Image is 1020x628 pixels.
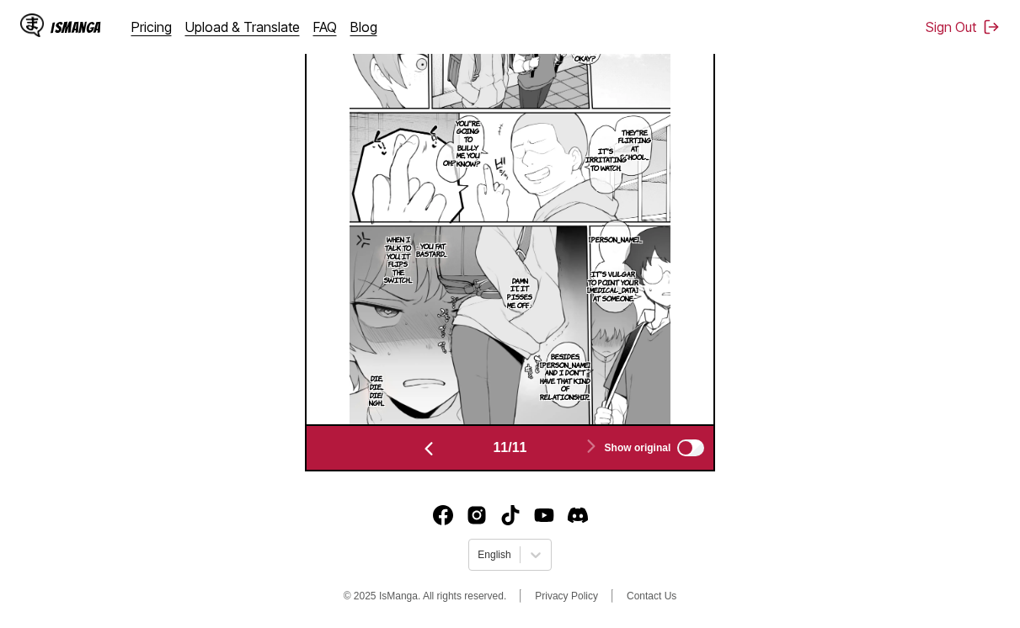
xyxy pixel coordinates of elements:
a: Upload & Translate [185,19,300,35]
p: Damn it... It pisses me off. ♪ [504,274,536,312]
img: IsManga TikTok [500,505,521,525]
img: IsManga Facebook [433,505,453,525]
img: Previous page [419,439,439,459]
span: 11 / 11 [493,440,526,455]
p: They're flirting at school... [615,125,654,164]
a: Privacy Policy [535,590,598,602]
img: IsManga Discord [568,505,588,525]
a: Blog [350,19,377,35]
p: It's vulgar to point your [MEDICAL_DATA] at someone. [584,267,642,306]
a: Instagram [467,505,487,525]
p: You're going to bully me, you know? [452,116,483,172]
p: - You fat bastard... [413,239,450,262]
button: Sign Out [926,19,1000,35]
span: © 2025 IsManga. All rights reserved. [344,590,507,602]
p: When I talk to you, it flips the switch... [381,232,415,288]
img: IsManga Logo [20,13,44,37]
p: Oh? [440,156,459,171]
input: Select language [478,549,480,561]
a: FAQ [313,19,337,35]
div: IsManga [51,19,101,35]
p: Die, die... DIE! Ngh... [366,371,387,410]
p: Besides, [PERSON_NAME] and I don't have that kind of relationship... [537,349,594,405]
a: Discord [568,505,588,525]
p: It's irritating to watch. [582,144,630,175]
input: Show original [677,439,704,456]
a: Contact Us [627,590,676,602]
img: IsManga YouTube [534,505,554,525]
span: Show original [605,442,671,454]
a: Youtube [534,505,554,525]
img: Sign out [983,19,1000,35]
a: IsManga LogoIsManga [20,13,131,40]
a: Facebook [433,505,453,525]
img: IsManga Instagram [467,505,487,525]
img: Next page [581,436,601,456]
a: Pricing [131,19,172,35]
a: TikTok [500,505,521,525]
p: [PERSON_NAME]... [585,232,645,247]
